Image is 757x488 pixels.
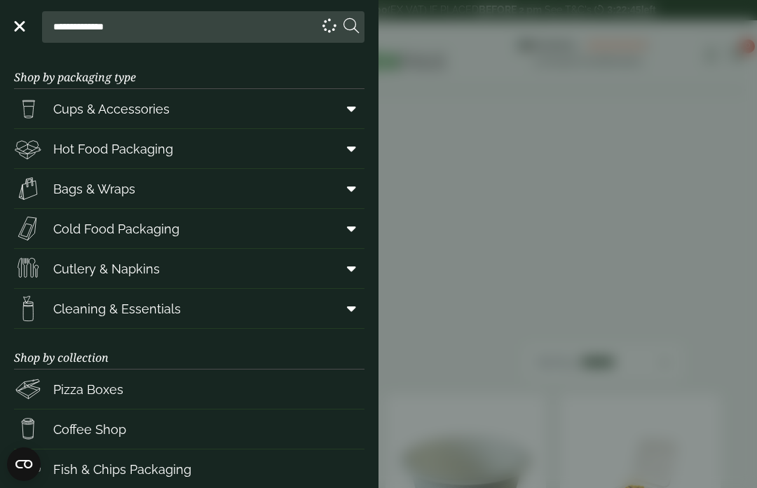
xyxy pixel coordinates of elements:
[53,420,126,439] span: Coffee Shop
[14,129,364,168] a: Hot Food Packaging
[53,140,173,158] span: Hot Food Packaging
[14,329,364,370] h3: Shop by collection
[14,289,364,328] a: Cleaning & Essentials
[14,215,42,243] img: Sandwich_box.svg
[14,255,42,283] img: Cutlery.svg
[53,179,135,198] span: Bags & Wraps
[14,175,42,203] img: Paper_carriers.svg
[53,380,123,399] span: Pizza Boxes
[14,409,364,449] a: Coffee Shop
[14,169,364,208] a: Bags & Wraps
[53,299,181,318] span: Cleaning & Essentials
[14,370,364,409] a: Pizza Boxes
[14,294,42,323] img: open-wipe.svg
[14,135,42,163] img: Deli_box.svg
[14,89,364,128] a: Cups & Accessories
[14,209,364,248] a: Cold Food Packaging
[14,415,42,443] img: HotDrink_paperCup.svg
[53,259,160,278] span: Cutlery & Napkins
[53,219,179,238] span: Cold Food Packaging
[53,100,170,118] span: Cups & Accessories
[14,249,364,288] a: Cutlery & Napkins
[14,95,42,123] img: PintNhalf_cup.svg
[53,460,191,479] span: Fish & Chips Packaging
[14,48,364,89] h3: Shop by packaging type
[7,447,41,481] button: Open CMP widget
[14,375,42,403] img: Pizza_boxes.svg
